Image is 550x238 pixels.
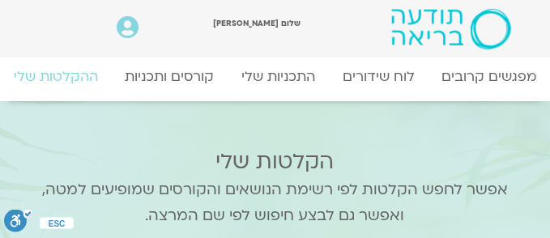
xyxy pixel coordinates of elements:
a: מפגשים קרובים [428,60,550,93]
a: לוח שידורים [329,60,428,93]
p: אפשר לחפש הקלטות לפי רשימת הנושאים והקורסים שמופיעים למטה, ואפשר גם לבצע חיפוש לפי שם המרצה. [36,177,514,228]
a: קורסים ותכניות [112,60,228,93]
a: התכניות שלי [228,60,329,93]
span: שלום [PERSON_NAME] [213,18,301,28]
h2: הקלטות שלי [36,150,514,174]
